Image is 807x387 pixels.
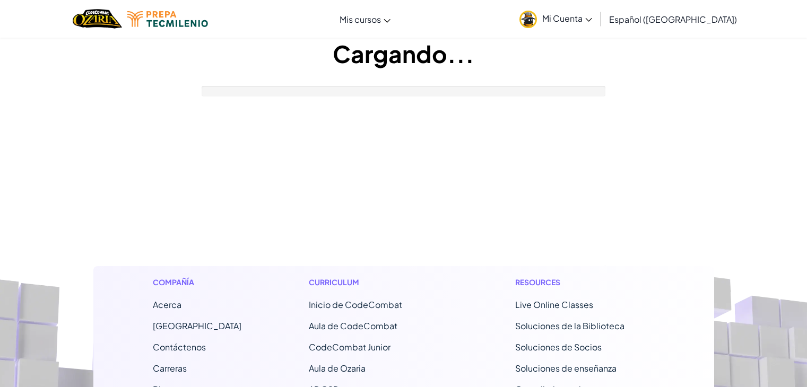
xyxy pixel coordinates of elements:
span: Español ([GEOGRAPHIC_DATA]) [609,14,737,25]
span: Contáctenos [153,341,206,353]
a: Soluciones de Socios [515,341,602,353]
a: Carreras [153,363,187,374]
a: [GEOGRAPHIC_DATA] [153,320,241,331]
a: Soluciones de enseñanza [515,363,617,374]
img: Home [73,8,122,30]
a: Mis cursos [334,5,396,33]
span: Mis cursos [340,14,381,25]
img: Tecmilenio logo [127,11,208,27]
a: Acerca [153,299,181,310]
h1: Compañía [153,277,241,288]
a: Mi Cuenta [514,2,597,36]
img: avatar [519,11,537,28]
h1: Curriculum [309,277,448,288]
a: Aula de Ozaria [309,363,366,374]
a: Español ([GEOGRAPHIC_DATA]) [604,5,742,33]
a: CodeCombat Junior [309,341,391,353]
a: Aula de CodeCombat [309,320,397,331]
a: Live Online Classes [515,299,593,310]
a: Soluciones de la Biblioteca [515,320,624,331]
a: Ozaria by CodeCombat logo [73,8,122,30]
h1: Resources [515,277,655,288]
span: Mi Cuenta [542,13,592,24]
span: Inicio de CodeCombat [309,299,402,310]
